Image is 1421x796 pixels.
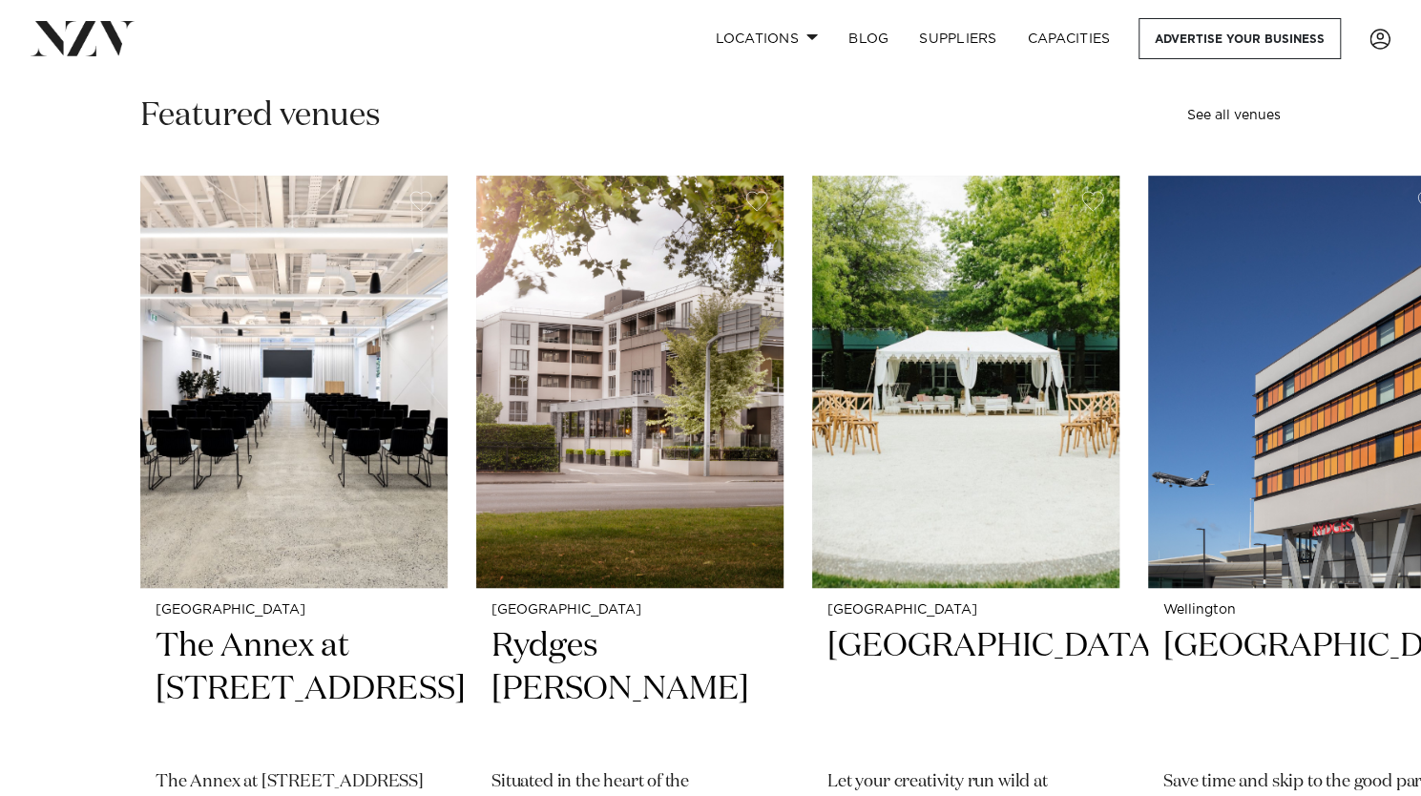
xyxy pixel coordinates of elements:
a: Capacities [1013,18,1126,59]
a: BLOG [833,18,904,59]
h2: [GEOGRAPHIC_DATA] [827,625,1104,754]
h2: Featured venues [140,94,381,137]
a: SUPPLIERS [904,18,1012,59]
a: Locations [700,18,833,59]
img: nzv-logo.png [31,21,135,55]
a: See all venues [1187,109,1281,122]
h2: The Annex at [STREET_ADDRESS] [156,625,432,754]
h2: Rydges [PERSON_NAME] [491,625,768,754]
small: [GEOGRAPHIC_DATA] [156,603,432,618]
a: Advertise your business [1139,18,1341,59]
small: [GEOGRAPHIC_DATA] [827,603,1104,618]
small: [GEOGRAPHIC_DATA] [491,603,768,618]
